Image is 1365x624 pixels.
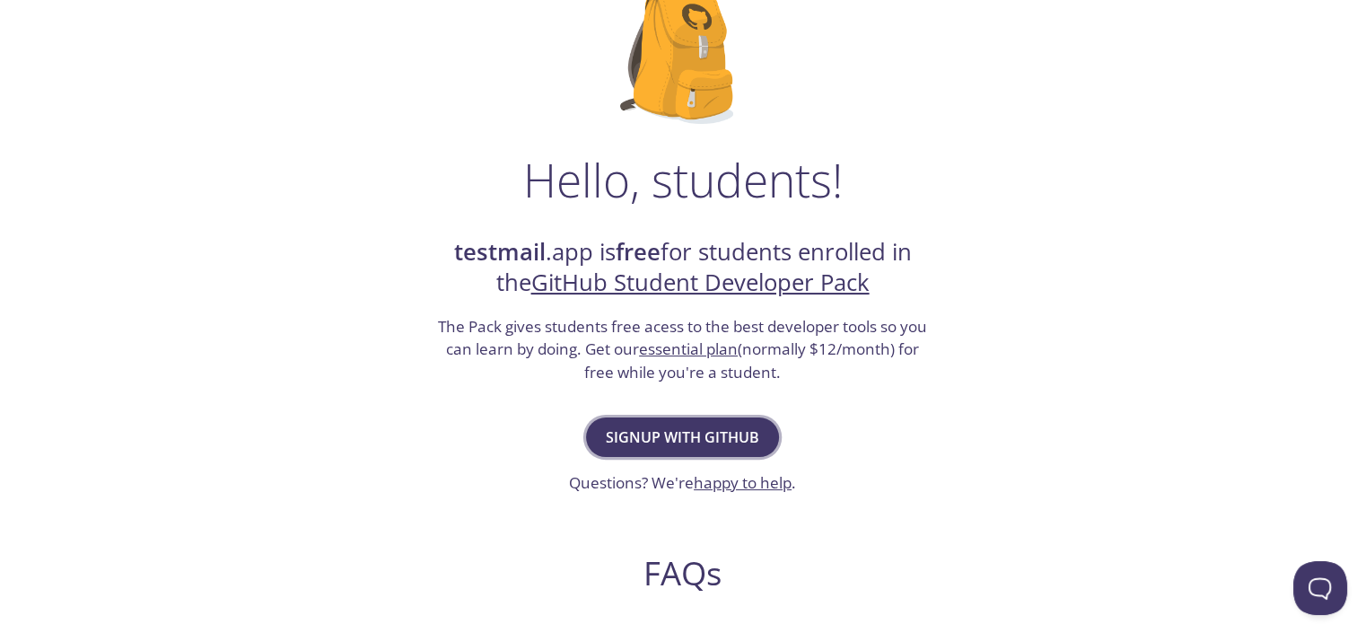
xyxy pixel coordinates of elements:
button: Signup with GitHub [586,417,779,457]
h2: FAQs [338,553,1028,593]
span: Signup with GitHub [606,425,759,450]
h1: Hello, students! [523,153,843,207]
a: essential plan [639,338,738,359]
a: happy to help [694,472,792,493]
strong: free [616,236,661,268]
h2: .app is for students enrolled in the [436,237,930,299]
h3: Questions? We're . [569,471,796,495]
strong: testmail [454,236,546,268]
a: GitHub Student Developer Pack [531,267,870,298]
h3: The Pack gives students free acess to the best developer tools so you can learn by doing. Get our... [436,315,930,384]
iframe: Help Scout Beacon - Open [1293,561,1347,615]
